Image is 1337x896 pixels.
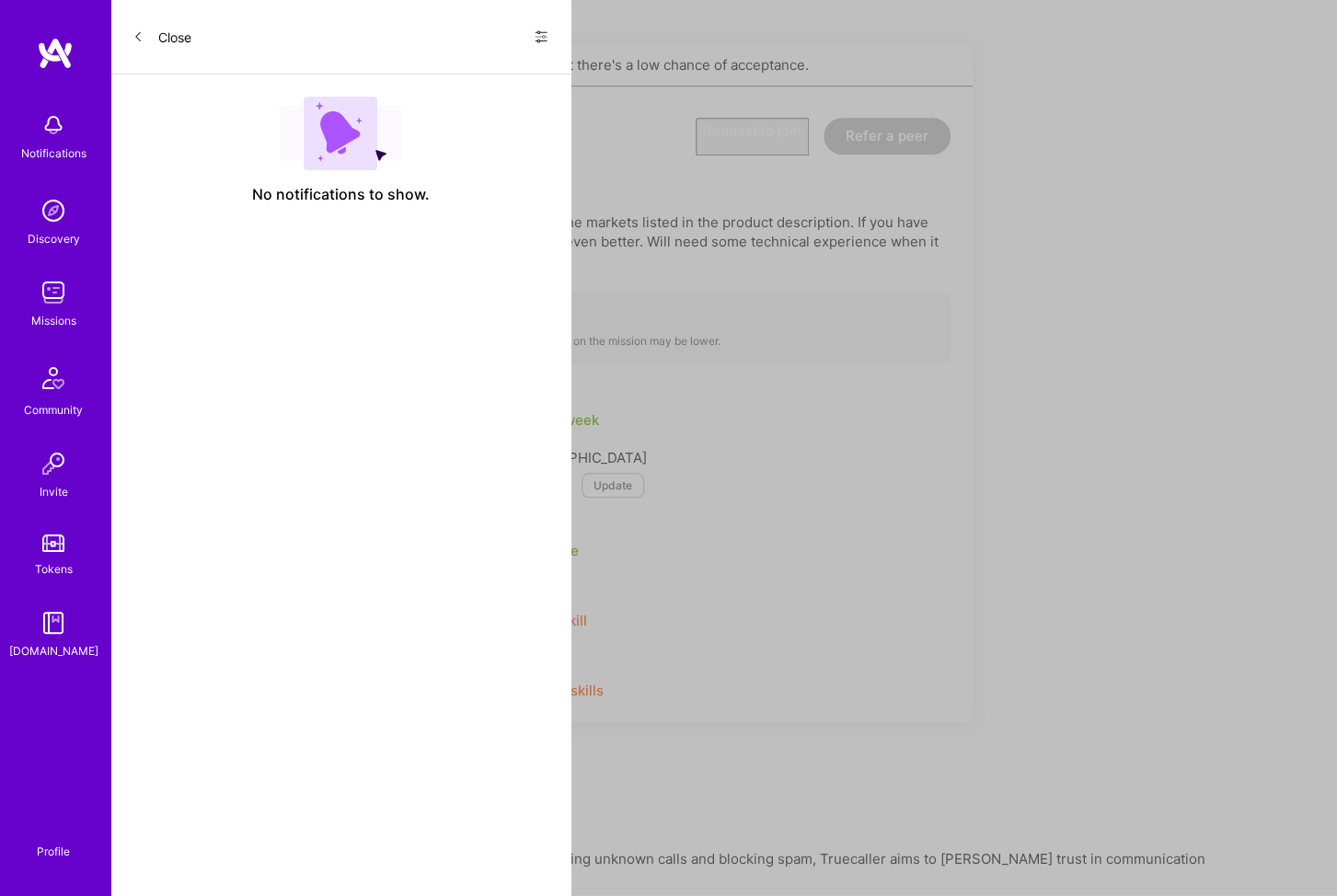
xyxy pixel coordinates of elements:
div: Notifications [21,144,86,163]
img: teamwork [35,274,72,311]
img: empty [280,97,401,170]
div: Missions [31,311,76,330]
div: [DOMAIN_NAME] [9,641,98,661]
img: guide book [35,604,72,641]
div: Tokens [35,559,73,579]
img: Invite [35,445,72,482]
img: logo [37,37,74,70]
span: No notifications to show. [252,185,430,204]
div: Discovery [28,229,80,248]
div: Profile [37,842,70,859]
a: Profile [30,822,76,859]
img: Community [31,356,75,400]
img: bell [35,107,72,144]
div: Invite [40,482,68,501]
img: tokens [42,534,64,552]
div: Community [24,400,83,419]
button: Close [133,22,191,52]
img: discovery [35,192,72,229]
